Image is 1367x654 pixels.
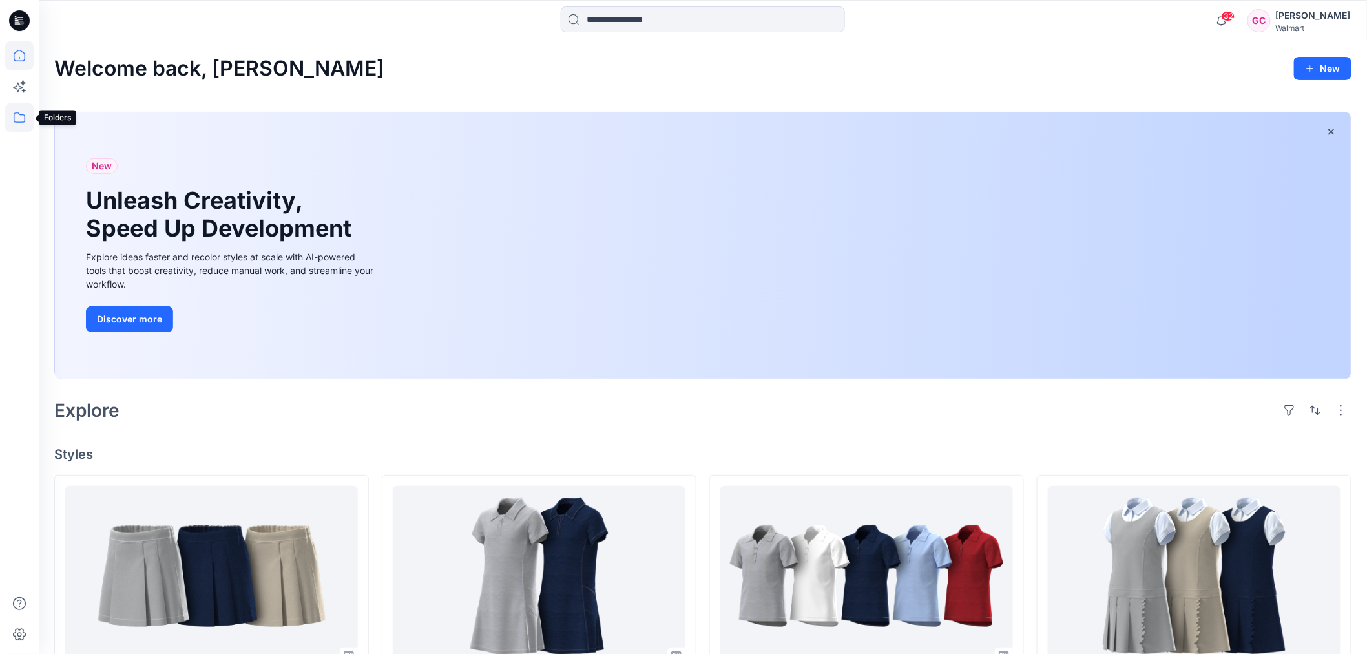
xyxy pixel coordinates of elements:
[54,57,384,81] h2: Welcome back, [PERSON_NAME]
[54,447,1351,462] h4: Styles
[86,306,377,332] a: Discover more
[86,306,173,332] button: Discover more
[86,187,357,242] h1: Unleash Creativity, Speed Up Development
[1276,8,1351,23] div: [PERSON_NAME]
[1221,11,1235,21] span: 32
[1294,57,1351,80] button: New
[86,250,377,291] div: Explore ideas faster and recolor styles at scale with AI-powered tools that boost creativity, red...
[1276,23,1351,33] div: Walmart
[1247,9,1271,32] div: GC
[54,400,120,421] h2: Explore
[92,158,112,174] span: New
